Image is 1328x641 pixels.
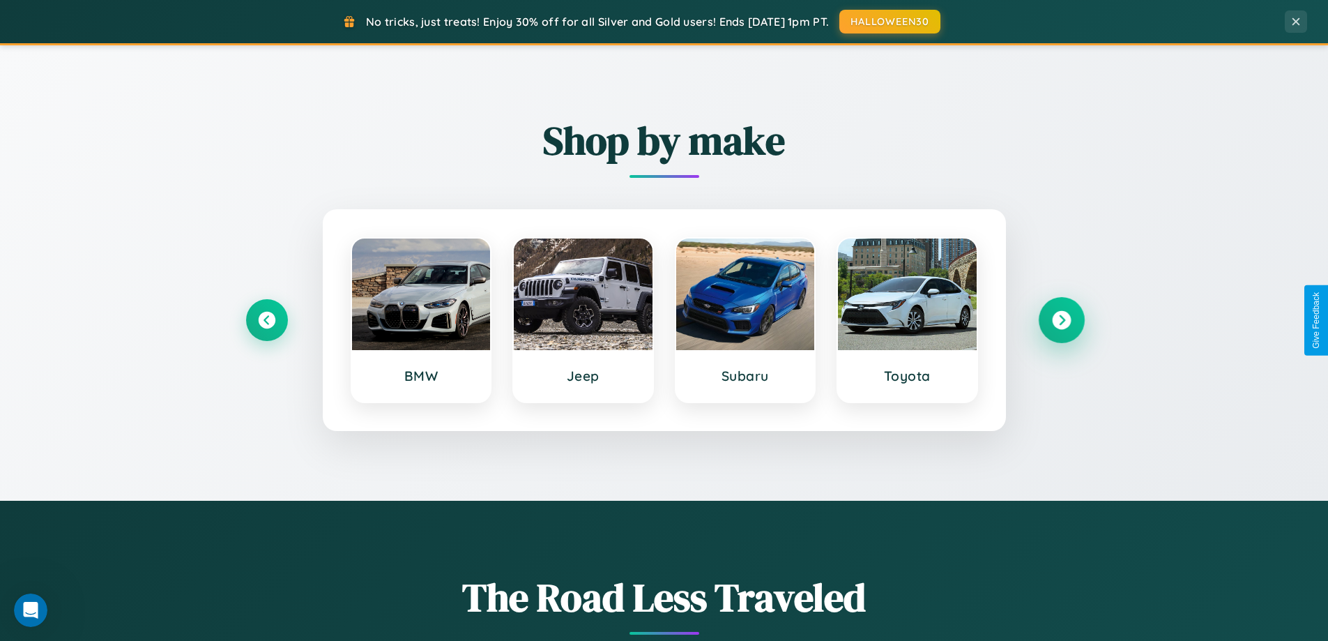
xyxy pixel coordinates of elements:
iframe: Intercom live chat [14,594,47,627]
button: HALLOWEEN30 [839,10,940,33]
h1: The Road Less Traveled [246,571,1083,624]
h3: Subaru [690,368,801,384]
h3: BMW [366,368,477,384]
h2: Shop by make [246,114,1083,167]
div: Give Feedback [1311,292,1321,349]
h3: Jeep [528,368,639,384]
span: No tricks, just treats! Enjoy 30% off for all Silver and Gold users! Ends [DATE] 1pm PT. [366,15,829,29]
h3: Toyota [852,368,963,384]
